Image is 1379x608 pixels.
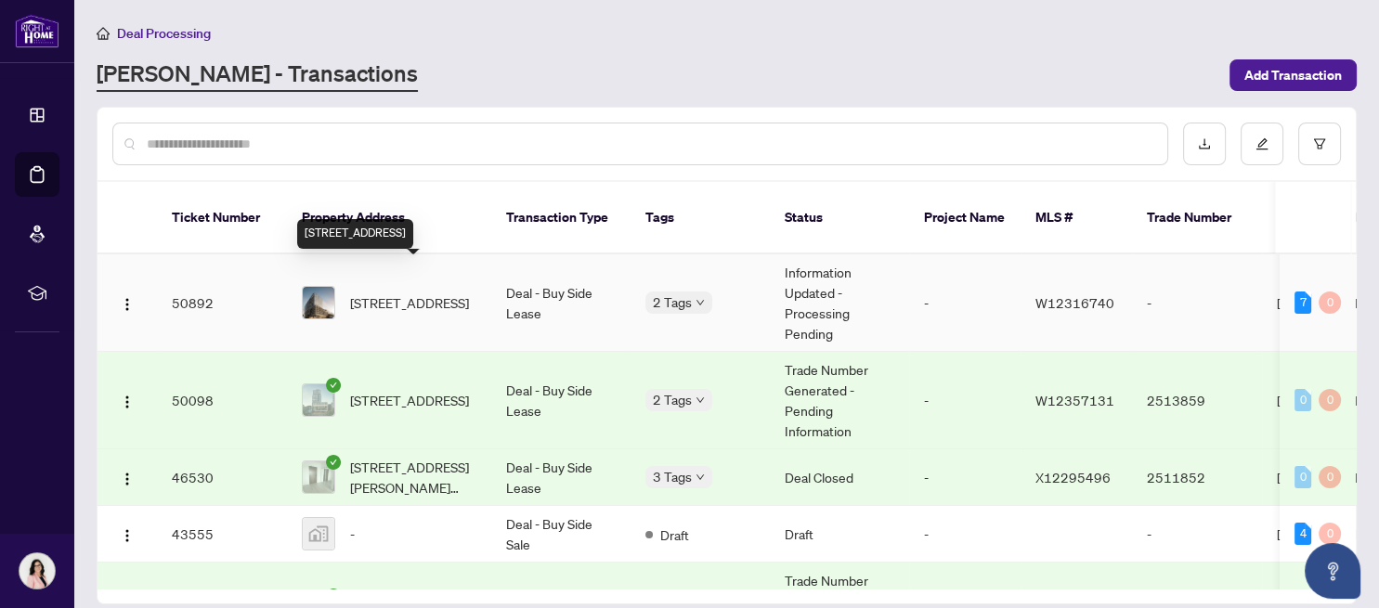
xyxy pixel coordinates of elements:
span: home [97,27,110,40]
td: - [909,254,1021,352]
button: Logo [112,519,142,549]
button: edit [1241,123,1283,165]
a: [PERSON_NAME] - Transactions [97,58,418,92]
td: - [909,449,1021,506]
span: [STREET_ADDRESS] [350,292,469,313]
div: 0 [1294,466,1311,488]
button: Add Transaction [1229,59,1357,91]
img: Logo [120,297,135,312]
span: [STREET_ADDRESS][PERSON_NAME][PERSON_NAME] [350,457,476,498]
td: Trade Number Generated - Pending Information [770,352,909,449]
span: down [696,298,705,307]
th: Ticket Number [157,182,287,254]
span: Add Transaction [1244,60,1342,90]
td: 2513859 [1132,352,1262,449]
td: 43555 [157,506,287,563]
span: edit [1255,137,1268,150]
td: - [909,506,1021,563]
th: Transaction Type [491,182,631,254]
td: 2511852 [1132,449,1262,506]
img: thumbnail-img [303,384,334,416]
div: 0 [1319,523,1341,545]
span: 2 Tags [653,291,692,313]
th: Property Address [287,182,491,254]
span: download [1198,137,1211,150]
td: 50098 [157,352,287,449]
span: Deal Processing [117,25,211,42]
img: logo [15,14,59,48]
td: Deal Closed [770,449,909,506]
td: Draft [770,506,909,563]
span: X12295496 [1035,469,1111,485]
button: Logo [112,462,142,492]
button: Logo [112,288,142,317]
td: - [909,352,1021,449]
img: Profile Icon [20,553,55,589]
td: 50892 [157,254,287,352]
td: Deal - Buy Side Sale [491,506,631,563]
div: 4 [1294,523,1311,545]
img: thumbnail-img [303,287,334,318]
img: Logo [120,528,135,543]
span: down [696,395,705,405]
div: 0 [1294,389,1311,411]
td: Information Updated - Processing Pending [770,254,909,352]
th: Trade Number [1132,182,1262,254]
img: thumbnail-img [303,461,334,493]
img: thumbnail-img [303,518,334,550]
button: filter [1298,123,1341,165]
div: [STREET_ADDRESS] [297,219,413,249]
td: Deal - Buy Side Lease [491,254,631,352]
span: W12357131 [1035,392,1114,408]
td: Deal - Buy Side Lease [491,449,631,506]
td: 46530 [157,449,287,506]
span: 3 Tags [653,466,692,487]
span: [STREET_ADDRESS] [350,390,469,410]
td: Deal - Buy Side Lease [491,352,631,449]
td: - [1132,506,1262,563]
td: - [1132,254,1262,352]
th: Project Name [909,182,1021,254]
span: down [696,472,705,482]
button: download [1183,123,1226,165]
button: Open asap [1305,543,1360,599]
span: 2 Tags [653,389,692,410]
span: check-circle [326,455,341,470]
img: Logo [120,395,135,409]
th: Status [770,182,909,254]
span: W12316740 [1035,294,1114,311]
span: filter [1313,137,1326,150]
span: check-circle [326,378,341,393]
span: - [350,524,355,544]
div: 0 [1319,291,1341,314]
img: Logo [120,472,135,486]
button: Logo [112,385,142,415]
th: Tags [631,182,770,254]
div: 7 [1294,291,1311,314]
th: MLS # [1021,182,1132,254]
span: Draft [660,524,689,545]
div: 0 [1319,389,1341,411]
div: 0 [1319,466,1341,488]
